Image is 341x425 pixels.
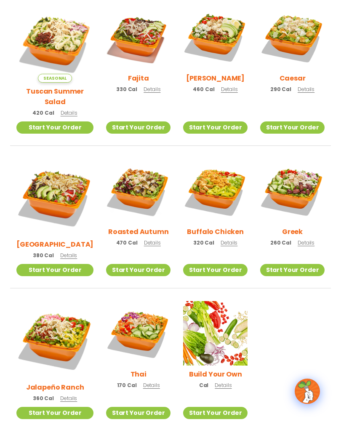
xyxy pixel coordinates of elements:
a: Start Your Order [16,264,93,276]
img: Product photo for Greek Salad [260,159,325,223]
a: Start Your Order [106,407,170,419]
h2: Jalapeño Ranch [26,382,84,393]
a: Start Your Order [183,264,248,276]
span: Cal [199,382,209,389]
a: Start Your Order [183,407,248,419]
span: Details [144,239,161,246]
span: Details [298,86,314,93]
span: 330 Cal [116,86,137,93]
span: 420 Cal [32,109,54,117]
span: Details [215,382,232,389]
h2: Buffalo Chicken [187,226,244,237]
span: Details [144,86,160,93]
span: 170 Cal [117,382,137,389]
span: 360 Cal [33,395,54,402]
span: Details [143,382,160,389]
h2: Build Your Own [189,369,242,379]
a: Start Your Order [106,121,170,134]
a: Start Your Order [260,264,325,276]
span: Details [221,86,238,93]
span: Details [61,109,77,116]
h2: Greek [282,226,303,237]
img: Product photo for Tuscan Summer Salad [16,5,93,82]
span: 290 Cal [270,86,291,93]
img: Product photo for Thai Salad [106,301,170,366]
a: Start Your Order [260,121,325,134]
span: Details [221,239,237,246]
h2: Caesar [280,73,306,83]
img: Product photo for Build Your Own [183,301,248,366]
h2: Tuscan Summer Salad [16,86,93,107]
h2: Fajita [128,73,149,83]
a: Start Your Order [106,264,170,276]
span: 260 Cal [270,239,291,247]
h2: [PERSON_NAME] [186,73,245,83]
h2: [GEOGRAPHIC_DATA] [16,239,93,250]
img: Product photo for Caesar Salad [260,5,325,70]
a: Start Your Order [183,121,248,134]
span: Details [60,252,77,259]
h2: Thai [131,369,147,379]
span: Details [298,239,314,246]
span: Details [60,395,77,402]
img: Product photo for BBQ Ranch Salad [16,159,93,236]
span: 320 Cal [193,239,214,247]
img: Product photo for Cobb Salad [183,5,248,70]
img: Product photo for Roasted Autumn Salad [106,159,170,223]
span: 380 Cal [33,252,54,259]
span: 470 Cal [116,239,138,247]
a: Start Your Order [16,121,93,134]
img: Product photo for Buffalo Chicken Salad [183,159,248,223]
span: Seasonal [38,74,72,83]
a: Start Your Order [16,407,93,419]
img: wpChatIcon [296,379,319,403]
img: Product photo for Jalapeño Ranch Salad [16,301,93,378]
span: 460 Cal [193,86,214,93]
img: Product photo for Fajita Salad [106,5,170,70]
h2: Roasted Autumn [108,226,169,237]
